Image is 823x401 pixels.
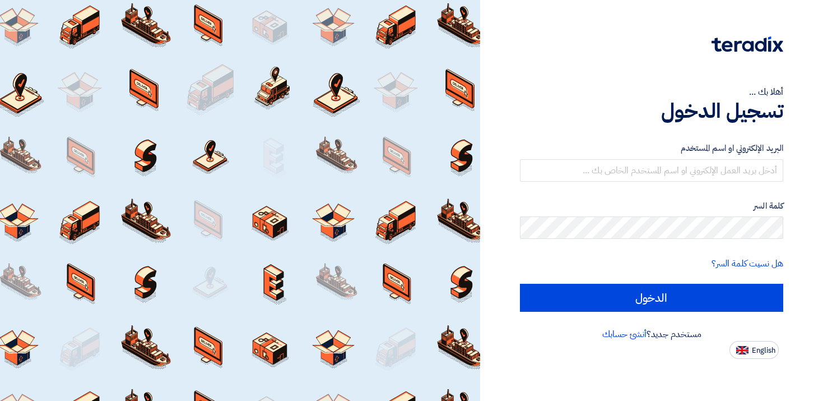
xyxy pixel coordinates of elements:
div: مستخدم جديد؟ [520,328,783,341]
a: أنشئ حسابك [602,328,647,341]
h1: تسجيل الدخول [520,99,783,123]
input: الدخول [520,284,783,312]
div: أهلا بك ... [520,85,783,99]
span: English [752,347,775,354]
label: البريد الإلكتروني او اسم المستخدم [520,142,783,155]
a: هل نسيت كلمة السر؟ [712,257,783,270]
img: Teradix logo [712,36,783,52]
input: أدخل بريد العمل الإلكتروني او اسم المستخدم الخاص بك ... [520,159,783,182]
label: كلمة السر [520,200,783,213]
button: English [729,341,779,359]
img: en-US.png [736,346,748,354]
